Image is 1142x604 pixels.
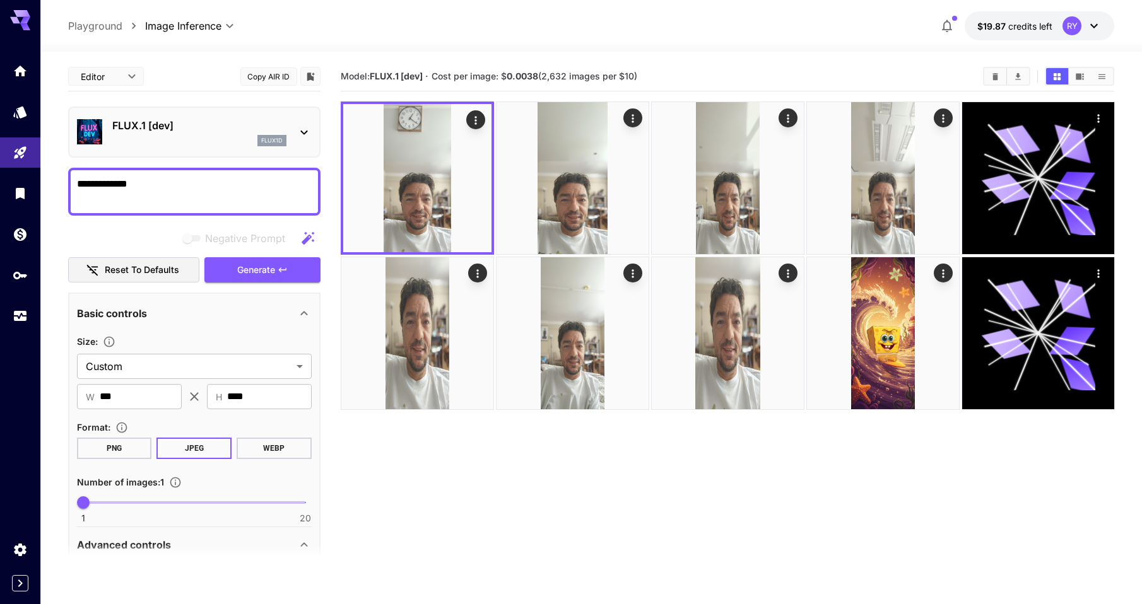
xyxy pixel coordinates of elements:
div: Models [13,104,28,120]
button: Reset to defaults [68,257,199,283]
span: 1 [81,512,85,525]
img: Z [652,102,804,254]
img: 2Q== [497,102,649,254]
span: Model: [341,71,423,81]
div: Show images in grid viewShow images in video viewShow images in list view [1045,67,1114,86]
div: FLUX.1 [dev]flux1d [77,113,312,151]
button: PNG [77,438,152,459]
div: Actions [933,108,952,127]
div: Actions [1088,108,1107,127]
button: Clear Images [984,68,1006,84]
button: Show images in grid view [1046,68,1068,84]
button: Choose the file format for the output image. [110,421,133,434]
div: Actions [933,264,952,282]
button: Add to library [305,69,316,84]
img: Z [807,257,959,409]
span: Editor [81,70,120,83]
div: Actions [623,108,642,127]
span: Negative Prompt [205,231,285,246]
img: 2Q== [341,257,493,409]
span: $19.87 [977,21,1008,32]
button: Specify how many images to generate in a single request. Each image generation will be charged se... [164,476,187,489]
img: 2Q== [343,104,492,252]
span: Size : [77,336,98,347]
span: Image Inference [145,18,221,33]
button: JPEG [156,438,232,459]
span: W [86,390,95,404]
span: H [216,390,222,404]
button: $19.8721RY [965,11,1114,40]
button: Generate [204,257,321,283]
span: 20 [300,512,311,525]
div: $19.8721 [977,20,1052,33]
div: Actions [778,108,797,127]
div: Actions [778,264,797,282]
p: flux1d [261,136,283,145]
div: Actions [623,264,642,282]
span: Number of images : 1 [77,477,164,487]
button: Expand sidebar [12,575,28,591]
div: RY [1063,16,1081,35]
div: Advanced controls [77,530,312,560]
div: Basic controls [77,298,312,328]
img: 9k= [807,102,959,254]
button: Adjust the dimensions of the generated image by specifying its width and height in pixels, or sel... [98,335,121,348]
div: Clear ImagesDownload All [983,67,1030,86]
div: Actions [466,110,485,129]
p: · [425,69,428,84]
div: Actions [1088,264,1107,282]
button: Show images in list view [1091,68,1113,84]
button: Show images in video view [1069,68,1091,84]
div: Usage [13,308,28,324]
div: Playground [13,145,28,161]
div: Library [13,185,28,201]
span: Cost per image: $ (2,632 images per $10) [432,71,637,81]
div: API Keys [13,267,28,283]
p: Advanced controls [77,537,171,552]
span: Generate [237,262,275,278]
div: Wallet [13,226,28,242]
a: Playground [68,18,122,33]
span: credits left [1008,21,1052,32]
p: FLUX.1 [dev] [112,118,286,133]
span: Negative prompts are not compatible with the selected model. [180,230,295,246]
button: WEBP [237,438,312,459]
div: Actions [468,264,486,282]
img: 9k= [497,257,649,409]
nav: breadcrumb [68,18,145,33]
button: Download All [1007,68,1029,84]
b: 0.0038 [507,71,538,81]
span: Format : [77,422,110,433]
span: Custom [86,359,291,374]
img: 9k= [652,257,804,409]
b: FLUX.1 [dev] [370,71,423,81]
p: Basic controls [77,306,147,321]
button: Copy AIR ID [240,67,297,86]
div: Home [13,63,28,79]
div: Settings [13,542,28,557]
